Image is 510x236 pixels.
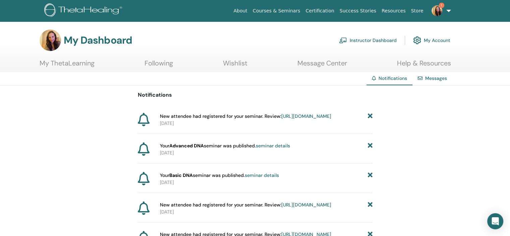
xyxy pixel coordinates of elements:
span: Your seminar was published. [160,142,290,149]
p: [DATE] [160,120,373,127]
a: About [231,5,250,17]
a: Wishlist [223,59,247,72]
a: My Account [413,33,450,48]
a: My ThetaLearning [40,59,95,72]
a: [URL][DOMAIN_NAME] [281,202,331,208]
a: Certification [303,5,337,17]
div: Open Intercom Messenger [487,213,503,229]
a: seminar details [245,172,279,178]
span: Your seminar was published. [160,172,279,179]
a: Resources [379,5,408,17]
span: 1 [439,3,444,8]
a: Success Stories [337,5,379,17]
strong: Basic DNA [169,172,193,178]
strong: Advanced DNA [169,143,204,149]
img: default.jpg [432,5,442,16]
img: default.jpg [40,30,61,51]
a: Store [408,5,426,17]
p: [DATE] [160,179,373,186]
p: [DATE] [160,208,373,216]
img: cog.svg [413,35,421,46]
a: Help & Resources [397,59,451,72]
span: Notifications [379,75,407,81]
img: chalkboard-teacher.svg [339,37,347,43]
a: [URL][DOMAIN_NAME] [281,113,331,119]
span: New attendee had registered for your seminar. Review: [160,113,331,120]
img: logo.png [44,3,124,18]
a: Instructor Dashboard [339,33,397,48]
a: Courses & Seminars [250,5,303,17]
h3: My Dashboard [64,34,132,46]
p: [DATE] [160,149,373,156]
a: Message Center [297,59,347,72]
a: seminar details [256,143,290,149]
p: Notifications [138,91,373,99]
a: Messages [425,75,447,81]
a: Following [145,59,173,72]
span: New attendee had registered for your seminar. Review: [160,201,331,208]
